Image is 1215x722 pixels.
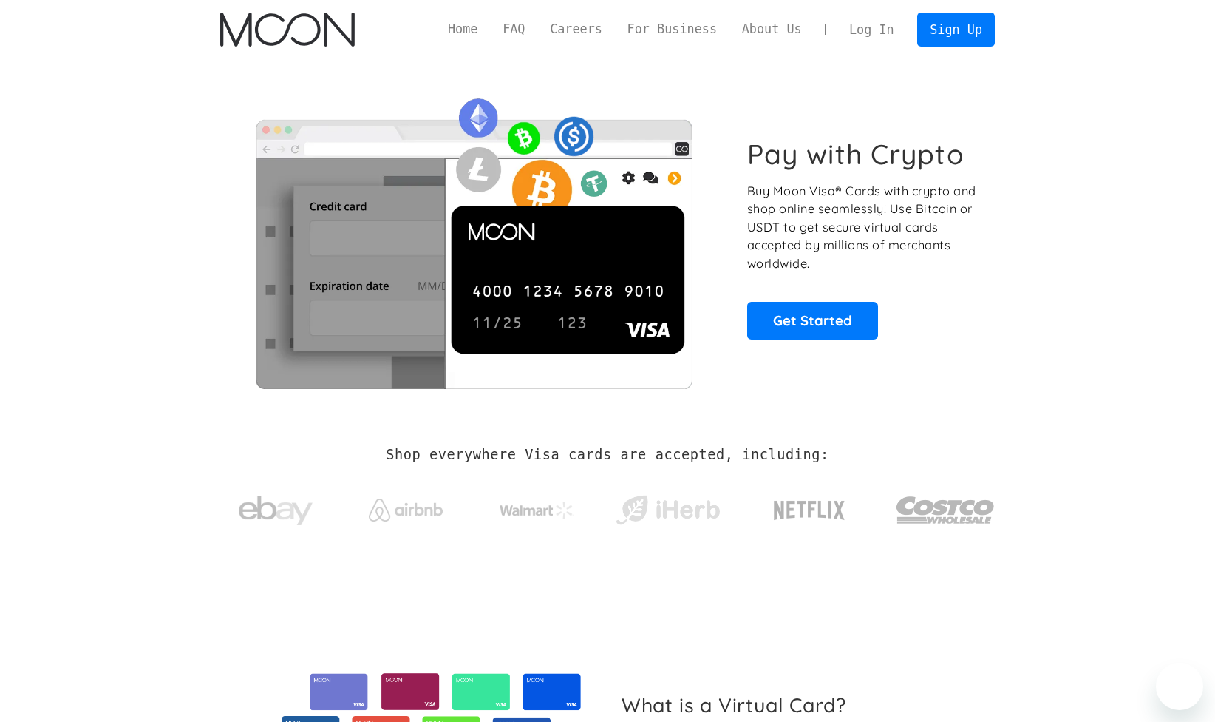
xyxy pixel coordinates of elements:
[729,20,814,38] a: About Us
[896,482,995,538] img: Costco
[917,13,994,46] a: Sign Up
[1156,663,1203,710] iframe: Button to launch messaging window
[622,693,983,717] h2: What is a Virtual Card?
[747,138,964,171] h1: Pay with Crypto
[386,447,828,463] h2: Shop everywhere Visa cards are accepted, including:
[837,13,906,46] a: Log In
[220,473,330,541] a: ebay
[537,20,614,38] a: Careers
[490,20,537,38] a: FAQ
[239,487,313,534] img: ebay
[220,13,354,47] img: Moon Logo
[615,20,729,38] a: For Business
[435,20,490,38] a: Home
[351,484,461,529] a: Airbnb
[220,88,726,388] img: Moon Cards let you spend your crypto anywhere Visa is accepted.
[772,492,846,529] img: Netflix
[220,13,354,47] a: home
[613,476,723,537] a: iHerb
[747,302,878,339] a: Get Started
[743,477,876,536] a: Netflix
[613,491,723,530] img: iHerb
[482,487,592,527] a: Walmart
[369,499,443,522] img: Airbnb
[896,468,995,545] a: Costco
[747,182,979,273] p: Buy Moon Visa® Cards with crypto and shop online seamlessly! Use Bitcoin or USDT to get secure vi...
[500,502,574,519] img: Walmart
